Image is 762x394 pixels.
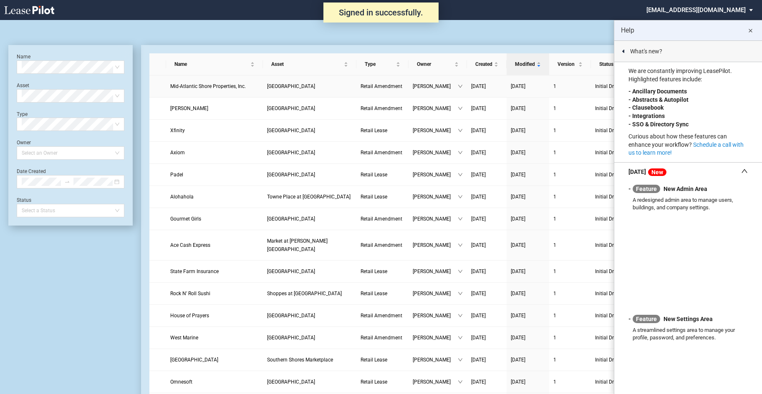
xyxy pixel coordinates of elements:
[413,334,458,342] span: [PERSON_NAME]
[595,356,644,364] span: Initial Draft
[170,289,259,298] a: Rock N’ Roll Sushi
[553,335,556,341] span: 1
[413,104,458,113] span: [PERSON_NAME]
[361,334,404,342] a: Retail Amendment
[511,83,525,89] span: [DATE]
[471,171,502,179] a: [DATE]
[166,53,263,75] th: Name
[471,357,486,363] span: [DATE]
[471,105,486,111] span: [DATE]
[413,289,458,298] span: [PERSON_NAME]
[458,357,463,362] span: down
[267,269,315,274] span: Commerce Centre
[553,172,556,178] span: 1
[361,104,404,113] a: Retail Amendment
[471,193,502,201] a: [DATE]
[553,378,587,386] a: 1
[267,126,352,135] a: [GEOGRAPHIC_DATA]
[267,83,315,89] span: Dumbarton Square
[170,269,219,274] span: State Farm Insurance
[17,54,30,60] label: Name
[170,334,259,342] a: West Marine
[595,334,644,342] span: Initial Draft
[361,267,404,276] a: Retail Lease
[413,378,458,386] span: [PERSON_NAME]
[64,179,70,185] span: to
[471,148,502,157] a: [DATE]
[471,172,486,178] span: [DATE]
[511,291,525,296] span: [DATE]
[458,172,463,177] span: down
[361,128,387,133] span: Retail Lease
[458,335,463,340] span: down
[595,267,644,276] span: Initial Draft
[267,356,352,364] a: Southern Shores Marketplace
[458,194,463,199] span: down
[471,126,502,135] a: [DATE]
[475,60,492,68] span: Created
[471,241,502,249] a: [DATE]
[507,53,549,75] th: Modified
[511,378,545,386] a: [DATE]
[591,53,654,75] th: Status
[361,241,404,249] a: Retail Amendment
[174,60,249,68] span: Name
[511,171,545,179] a: [DATE]
[361,172,387,178] span: Retail Lease
[458,128,463,133] span: down
[553,216,556,222] span: 1
[553,269,556,274] span: 1
[553,148,587,157] a: 1
[553,313,556,319] span: 1
[170,241,259,249] a: Ace Cash Express
[267,193,352,201] a: Towne Place at [GEOGRAPHIC_DATA]
[170,335,198,341] span: West Marine
[170,311,259,320] a: House of Prayers
[267,171,352,179] a: [GEOGRAPHIC_DATA]
[267,237,352,253] a: Market at [PERSON_NAME][GEOGRAPHIC_DATA]
[170,172,183,178] span: Padel
[458,269,463,274] span: down
[553,241,587,249] a: 1
[511,289,545,298] a: [DATE]
[511,194,525,200] span: [DATE]
[361,150,402,156] span: Retail Amendment
[417,60,453,68] span: Owner
[599,60,639,68] span: Status
[413,148,458,157] span: [PERSON_NAME]
[595,126,644,135] span: Initial Draft
[511,105,525,111] span: [DATE]
[361,193,404,201] a: Retail Lease
[511,193,545,201] a: [DATE]
[515,60,535,68] span: Modified
[595,378,644,386] span: Initial Draft
[267,379,315,385] span: Commerce Centre
[511,311,545,320] a: [DATE]
[170,291,210,296] span: Rock N’ Roll Sushi
[553,215,587,223] a: 1
[413,311,458,320] span: [PERSON_NAME]
[267,105,315,111] span: Cherryvale Plaza
[511,334,545,342] a: [DATE]
[553,104,587,113] a: 1
[267,335,315,341] span: North East Station
[553,379,556,385] span: 1
[409,53,467,75] th: Owner
[361,291,387,296] span: Retail Lease
[553,128,556,133] span: 1
[361,289,404,298] a: Retail Lease
[595,311,644,320] span: Initial Draft
[17,111,28,117] label: Type
[170,242,210,248] span: Ace Cash Express
[267,357,333,363] span: Southern Shores Marketplace
[170,83,246,89] span: Mid-Atlantic Shore Properties, Inc.
[458,84,463,89] span: down
[361,83,402,89] span: Retail Amendment
[267,267,352,276] a: [GEOGRAPHIC_DATA]
[595,289,644,298] span: Initial Draft
[170,105,208,111] span: Papa Johns
[471,242,486,248] span: [DATE]
[170,357,218,363] span: Outer Banks Hospital
[365,60,394,68] span: Type
[553,82,587,90] a: 1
